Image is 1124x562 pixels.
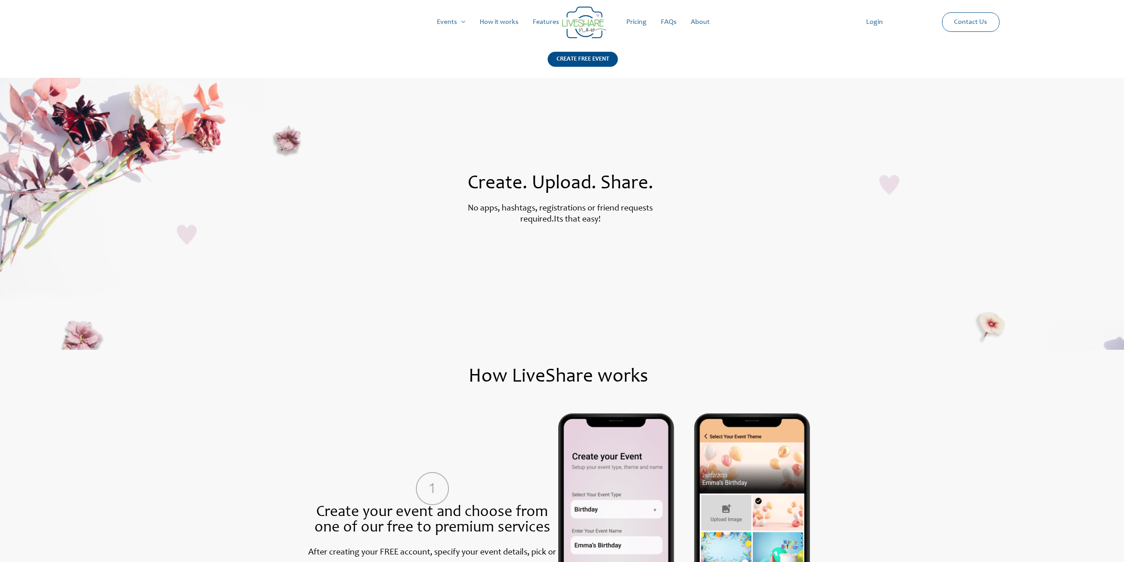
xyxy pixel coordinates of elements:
img: hiw_step_one [416,472,449,505]
a: Contact Us [947,13,994,31]
label: Its that easy! [554,215,601,224]
a: Login [859,8,890,36]
img: Group 14 | Live Photo Slideshow for Events | Create Free Events Album for Any Occasion [562,7,606,38]
a: CREATE FREE EVENT [548,52,618,78]
label: No apps, hashtags, registrations or friend requests required. [468,204,653,224]
div: CREATE FREE EVENT [548,52,618,67]
nav: Site Navigation [15,8,1109,36]
a: FAQs [654,8,684,36]
a: How it works [473,8,526,36]
span: Create your event and choose from one of our free to premium services [314,505,550,536]
a: About [684,8,717,36]
h1: How LiveShare works [117,367,1000,387]
a: Pricing [619,8,654,36]
span: Create. Upload. Share. [468,174,653,194]
a: Events [430,8,473,36]
a: Features [526,8,566,36]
